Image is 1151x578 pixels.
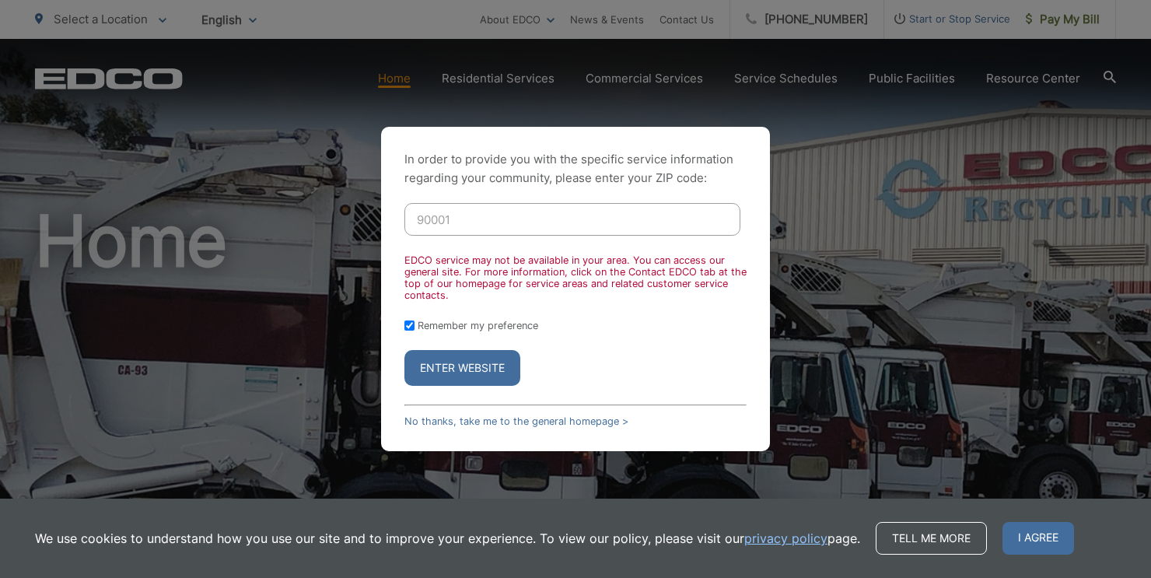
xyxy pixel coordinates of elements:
input: Enter ZIP Code [404,203,740,236]
p: We use cookies to understand how you use our site and to improve your experience. To view our pol... [35,529,860,548]
span: I agree [1002,522,1074,555]
a: privacy policy [744,529,827,548]
button: Enter Website [404,350,520,386]
p: In order to provide you with the specific service information regarding your community, please en... [404,150,747,187]
a: Tell me more [876,522,987,555]
label: Remember my preference [418,320,538,331]
a: No thanks, take me to the general homepage > [404,415,628,427]
div: EDCO service may not be available in your area. You can access our general site. For more informa... [404,254,747,301]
